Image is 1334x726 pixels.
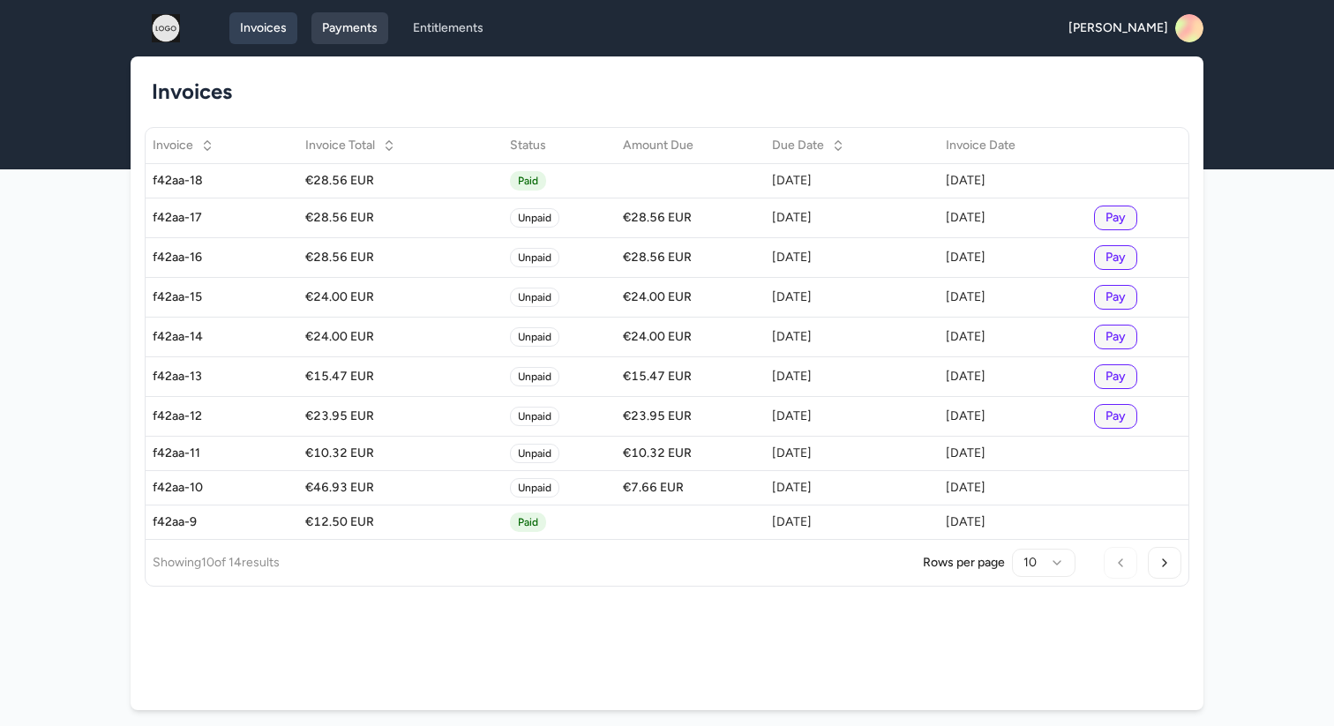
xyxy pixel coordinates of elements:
span: Invoice [153,137,193,154]
span: Unpaid [510,248,559,267]
div: [DATE] [946,368,1080,385]
div: [DATE] [772,479,931,497]
span: Unpaid [510,288,559,307]
a: [PERSON_NAME] [1068,14,1203,42]
a: Entitlements [402,12,494,44]
div: €28.56 EUR [305,172,496,190]
button: Pay [1094,206,1137,230]
div: €12.50 EUR [305,513,496,531]
div: €28.56 EUR [305,249,496,266]
div: €28.56 EUR [623,249,759,266]
span: Unpaid [510,444,559,463]
div: €10.32 EUR [623,445,759,462]
span: Due Date [772,137,824,154]
span: Invoice Total [305,137,375,154]
div: [DATE] [946,172,1080,190]
img: logo.png [138,14,194,42]
span: [PERSON_NAME] [1068,19,1168,37]
div: €24.00 EUR [623,328,759,346]
div: [DATE] [772,408,931,425]
div: €46.93 EUR [305,479,496,497]
div: €15.47 EUR [305,368,496,385]
div: €28.56 EUR [623,209,759,227]
div: €24.00 EUR [305,328,496,346]
div: [DATE] [946,479,1080,497]
div: [DATE] [772,368,931,385]
span: Unpaid [510,478,559,498]
div: f42aa-17 [153,209,291,227]
div: [DATE] [946,513,1080,531]
div: [DATE] [946,288,1080,306]
div: €7.66 EUR [623,479,759,497]
div: f42aa-18 [153,172,291,190]
div: [DATE] [946,445,1080,462]
span: Unpaid [510,208,559,228]
div: €23.95 EUR [305,408,496,425]
button: Invoice [142,131,225,160]
a: Payments [311,12,388,44]
div: f42aa-16 [153,249,291,266]
button: Pay [1094,285,1137,310]
div: €15.47 EUR [623,368,759,385]
span: Unpaid [510,407,559,426]
div: [DATE] [946,328,1080,346]
p: Rows per page [923,554,1005,572]
div: €10.32 EUR [305,445,496,462]
div: [DATE] [772,172,931,190]
div: €24.00 EUR [305,288,496,306]
div: €28.56 EUR [305,209,496,227]
div: [DATE] [946,249,1080,266]
th: Amount Due [616,128,766,163]
span: Paid [510,513,546,532]
th: Status [503,128,615,163]
div: €24.00 EUR [623,288,759,306]
button: Pay [1094,245,1137,270]
button: Due Date [761,131,856,160]
button: Pay [1094,404,1137,429]
span: Paid [510,171,546,191]
div: f42aa-14 [153,328,291,346]
button: Invoice Total [295,131,407,160]
div: [DATE] [772,209,931,227]
div: [DATE] [772,513,931,531]
div: f42aa-15 [153,288,291,306]
div: [DATE] [946,408,1080,425]
div: [DATE] [772,445,931,462]
button: Pay [1094,364,1137,389]
div: f42aa-10 [153,479,291,497]
div: [DATE] [772,288,931,306]
div: f42aa-11 [153,445,291,462]
div: f42aa-13 [153,368,291,385]
button: Pay [1094,325,1137,349]
div: €23.95 EUR [623,408,759,425]
span: Unpaid [510,367,559,386]
span: Unpaid [510,327,559,347]
div: f42aa-12 [153,408,291,425]
h1: Invoices [152,78,1168,106]
div: [DATE] [946,209,1080,227]
div: [DATE] [772,328,931,346]
th: Invoice Date [939,128,1087,163]
div: [DATE] [772,249,931,266]
div: f42aa-9 [153,513,291,531]
a: Invoices [229,12,297,44]
p: Showing 10 of 14 results [153,554,280,572]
